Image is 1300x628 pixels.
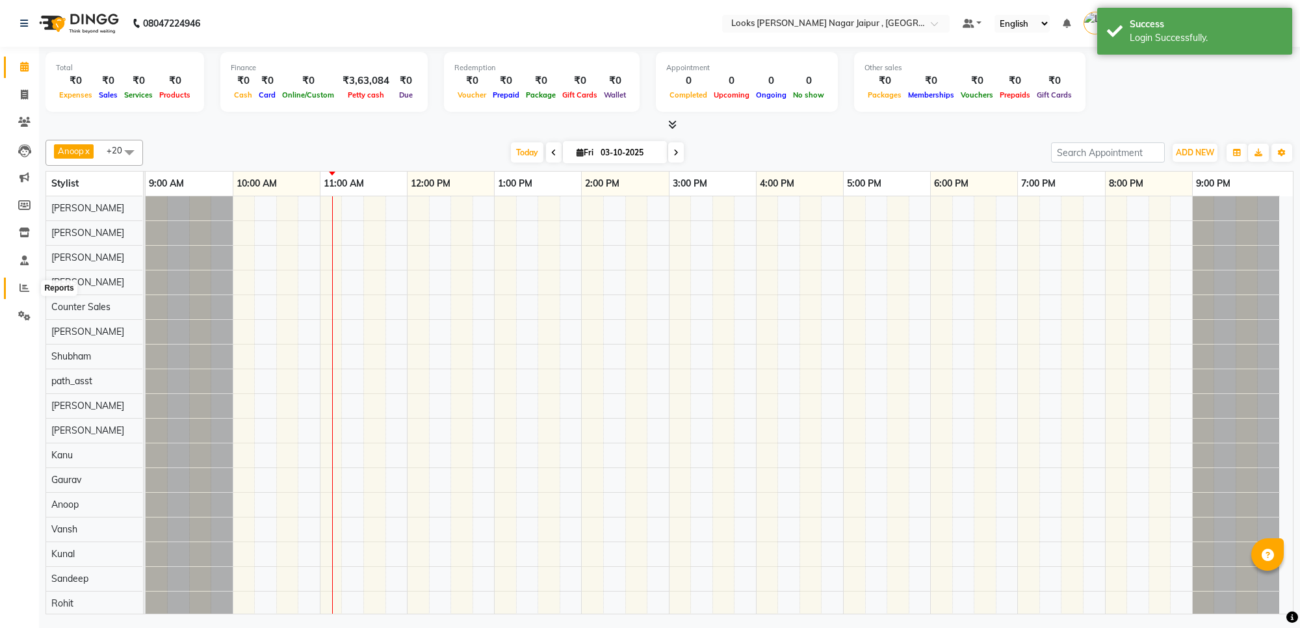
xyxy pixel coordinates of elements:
[51,474,81,486] span: Gaurav
[51,425,124,436] span: [PERSON_NAME]
[864,73,905,88] div: ₹0
[905,73,957,88] div: ₹0
[56,90,96,99] span: Expenses
[231,62,417,73] div: Finance
[1106,174,1147,193] a: 8:00 PM
[1173,144,1217,162] button: ADD NEW
[233,174,280,193] a: 10:00 AM
[279,90,337,99] span: Online/Custom
[454,90,489,99] span: Voucher
[559,73,601,88] div: ₹0
[51,276,124,288] span: [PERSON_NAME]
[51,597,73,609] span: Rohit
[396,90,416,99] span: Due
[864,62,1075,73] div: Other sales
[957,90,996,99] span: Vouchers
[601,73,629,88] div: ₹0
[710,90,753,99] span: Upcoming
[320,174,367,193] a: 11:00 AM
[107,145,132,155] span: +20
[669,174,710,193] a: 3:00 PM
[489,90,523,99] span: Prepaid
[408,174,454,193] a: 12:00 PM
[1130,31,1282,45] div: Login Successfully.
[864,90,905,99] span: Packages
[231,73,255,88] div: ₹0
[146,174,187,193] a: 9:00 AM
[143,5,200,42] b: 08047224946
[51,375,92,387] span: path_asst
[51,301,110,313] span: Counter Sales
[33,5,122,42] img: logo
[96,90,121,99] span: Sales
[905,90,957,99] span: Memberships
[51,499,79,510] span: Anoop
[601,90,629,99] span: Wallet
[931,174,972,193] a: 6:00 PM
[51,449,73,461] span: Kanu
[279,73,337,88] div: ₹0
[454,73,489,88] div: ₹0
[1084,12,1106,34] img: Looks Jaipur Malviya Nagar
[790,73,827,88] div: 0
[84,146,90,156] a: x
[710,73,753,88] div: 0
[51,177,79,189] span: Stylist
[255,73,279,88] div: ₹0
[790,90,827,99] span: No show
[58,146,84,156] span: Anoop
[51,573,88,584] span: Sandeep
[573,148,597,157] span: Fri
[51,252,124,263] span: [PERSON_NAME]
[51,326,124,337] span: [PERSON_NAME]
[582,174,623,193] a: 2:00 PM
[96,73,121,88] div: ₹0
[523,90,559,99] span: Package
[51,523,77,535] span: Vansh
[156,73,194,88] div: ₹0
[51,202,124,214] span: [PERSON_NAME]
[255,90,279,99] span: Card
[666,73,710,88] div: 0
[996,73,1033,88] div: ₹0
[395,73,417,88] div: ₹0
[597,143,662,163] input: 2025-10-03
[121,90,156,99] span: Services
[753,90,790,99] span: Ongoing
[844,174,885,193] a: 5:00 PM
[489,73,523,88] div: ₹0
[51,400,124,412] span: [PERSON_NAME]
[56,62,194,73] div: Total
[1051,142,1165,163] input: Search Appointment
[41,281,77,296] div: Reports
[666,90,710,99] span: Completed
[666,62,827,73] div: Appointment
[121,73,156,88] div: ₹0
[511,142,543,163] span: Today
[1033,73,1075,88] div: ₹0
[51,227,124,239] span: [PERSON_NAME]
[344,90,387,99] span: Petty cash
[156,90,194,99] span: Products
[1176,148,1214,157] span: ADD NEW
[495,174,536,193] a: 1:00 PM
[757,174,798,193] a: 4:00 PM
[1193,174,1234,193] a: 9:00 PM
[454,62,629,73] div: Redemption
[523,73,559,88] div: ₹0
[996,90,1033,99] span: Prepaids
[231,90,255,99] span: Cash
[753,73,790,88] div: 0
[559,90,601,99] span: Gift Cards
[337,73,395,88] div: ₹3,63,084
[56,73,96,88] div: ₹0
[1033,90,1075,99] span: Gift Cards
[957,73,996,88] div: ₹0
[51,350,91,362] span: Shubham
[51,548,75,560] span: Kunal
[1018,174,1059,193] a: 7:00 PM
[1130,18,1282,31] div: Success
